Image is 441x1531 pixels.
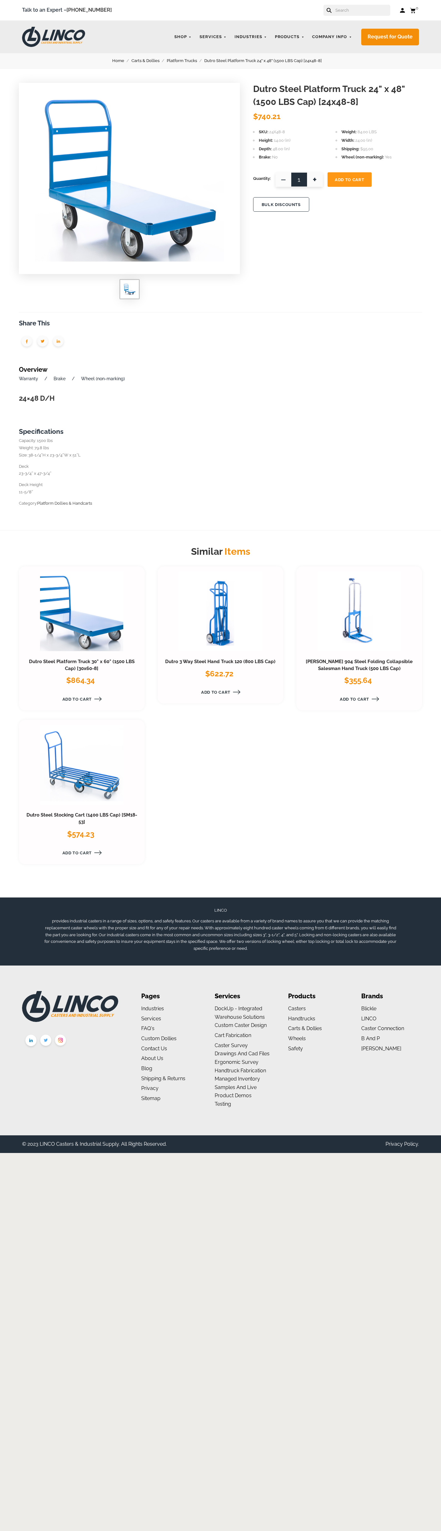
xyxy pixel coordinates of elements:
a: Brake [54,376,66,381]
span: Add To Cart [335,177,364,182]
a: Safety [288,1046,303,1052]
a: Caster Survey [215,1042,248,1048]
span: LINCO [214,908,227,913]
a: Industries [231,31,270,43]
span: $740.21 [253,112,281,121]
span: Add to Cart [201,690,230,695]
a: Custom Dollies [141,1035,177,1041]
a: / [72,376,75,381]
a: About us [141,1055,163,1061]
img: instagram.png [53,1033,68,1049]
a: Casters [288,1006,306,1012]
a: Warranty [19,376,38,381]
span: Add to Cart [62,851,92,855]
a: Add to Cart [163,686,269,698]
span: Weight [341,129,357,134]
a: [PERSON_NAME] [361,1046,401,1052]
span: + [307,172,323,187]
span: 48.00 (in) [273,146,290,151]
span: Wheel (non-marking) [341,155,384,159]
span: — [276,172,291,187]
a: Dutro Steel Platform Truck 30" x 60" (1500 LBS Cap) [30x60-8] [29,659,135,671]
li: Products [288,991,346,1001]
a: Industries [141,1006,164,1012]
h2: Similar [19,545,422,559]
a: Handtruck Fabrication [215,1068,266,1074]
a: Carts & Dollies [131,57,167,64]
span: Brake [259,155,271,159]
a: Managed Inventory [215,1076,260,1082]
a: Company Info [309,31,355,43]
a: Testing [215,1101,231,1107]
span: Quantity [253,172,271,185]
a: Shop [171,31,195,43]
button: Add To Cart [328,172,372,187]
img: linkedin.png [24,1033,38,1049]
div: © 2023 LINCO Casters & Industrial Supply. All Rights Reserved. [22,1140,167,1149]
span: Shipping [341,146,359,151]
span: Talk to an Expert – [22,6,112,14]
span: 24X48-8 [269,129,285,134]
a: Wheels [288,1035,306,1041]
a: Blog [141,1065,152,1071]
h1: Dutro Steel Platform Truck 24" x 48" (1500 LBS Cap) [24x48-8] [253,83,422,108]
img: group-1950.png [19,334,35,350]
a: Cart Fabrication [215,1032,251,1038]
span: No [272,155,278,159]
a: Custom Caster Design [215,1022,267,1028]
p: 23-3/4″ x 47-3/4″ [19,463,422,478]
a: Samples and Live Product Demos [215,1084,257,1099]
a: Products [272,31,308,43]
span: $622.72 [205,669,234,678]
button: BULK DISCOUNTS [253,197,309,212]
a: 0 [410,6,419,14]
a: Platform Dollies & Handcarts [37,501,92,506]
a: Log in [400,7,405,14]
a: Drawings and Cad Files [215,1051,270,1057]
img: group-1951.png [50,334,66,350]
span: 14.00 (in) [274,138,290,143]
a: Sitemap [141,1095,160,1101]
span: Category: [19,501,92,506]
img: twitter.png [38,1033,53,1049]
span: Yes [385,155,392,159]
span: $95.00 [360,146,373,151]
a: Shipping & Returns [141,1075,185,1081]
li: Services [215,991,272,1001]
a: Privacy Policy. [386,1141,419,1147]
a: Wheel (non-marking) [81,376,125,381]
p: Capacity: 1500 lbs Weight: 79.8 lbs Size: 38-1/4″H x 23-3/4″W x 51″L [19,426,422,459]
a: [PHONE_NUMBER] [67,7,112,13]
span: 84.00 LBS [357,129,377,134]
span: SKU [259,129,268,134]
span: $355.64 [344,676,372,685]
span: Specifications [19,427,63,435]
a: Overview [19,366,48,373]
a: Services [141,1016,161,1022]
a: Blickle [361,1006,376,1012]
span: 0 [416,6,418,10]
h1: 24×48 D/H [19,393,422,404]
a: Add to Cart [24,847,130,859]
a: Carts & Dollies [288,1025,322,1031]
a: FAQ's [141,1025,154,1031]
a: Caster Connection [361,1025,404,1031]
a: / [44,376,47,381]
a: Privacy [141,1085,159,1091]
input: Search [335,5,390,16]
p: 11-5/8″ [19,481,422,496]
span: $574.23 [67,829,94,839]
img: LINCO CASTERS & INDUSTRIAL SUPPLY [22,27,85,47]
span: Add to Cart [62,697,92,702]
a: Home [112,57,131,64]
h3: Share This [19,319,422,328]
a: Dutro 3 Way Steel Hand Truck 120 (800 LBS Cap) [165,659,276,664]
a: DockUp - Integrated Warehouse Solutions [215,1006,265,1020]
span: 24.00 (in) [355,138,372,143]
a: Dutro Steel Stocking Cart (1400 LBS Cap) [SM18-53] [26,812,137,825]
img: LINCO CASTERS & INDUSTRIAL SUPPLY [22,991,118,1022]
a: Dutro Steel Platform Truck 24" x 48" (1500 LBS Cap) [24x48-8] [204,57,329,64]
a: [PERSON_NAME] 904 Steel Folding Collapsible Salesman Hand Truck (500 LBS Cap) [306,659,413,671]
span: $864.34 [66,676,95,685]
span: Items [223,546,250,557]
